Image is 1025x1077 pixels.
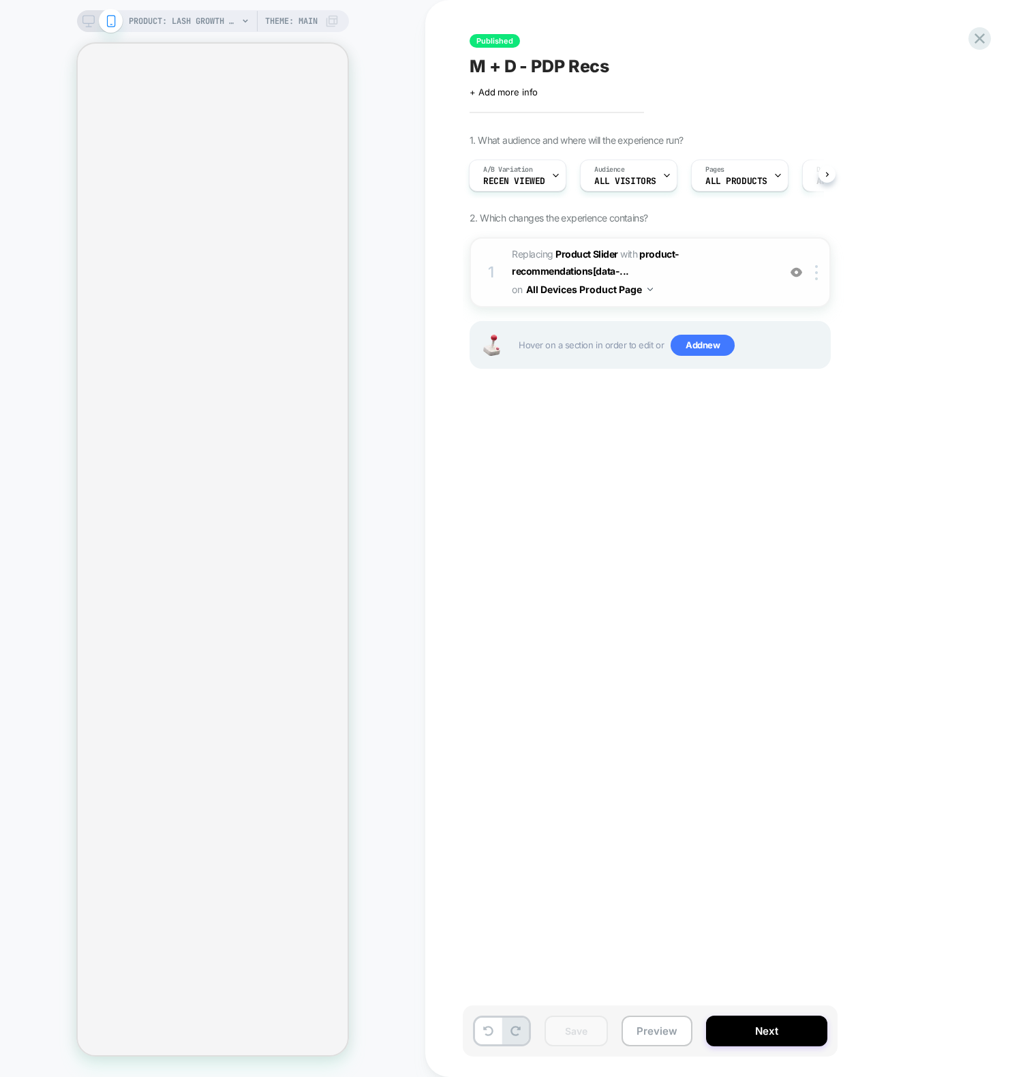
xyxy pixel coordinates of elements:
[483,177,545,186] span: Recen Viewed
[594,165,625,175] span: Audience
[594,177,656,186] span: All Visitors
[129,10,238,32] span: PRODUCT: Lash Growth Serum [eyelash]
[705,165,724,175] span: Pages
[470,56,609,76] span: M + D - PDP Recs
[671,335,735,357] span: Add new
[512,248,618,260] span: Replacing
[545,1016,608,1046] button: Save
[512,281,522,298] span: on
[620,248,637,260] span: WITH
[470,134,683,146] span: 1. What audience and where will the experience run?
[526,279,653,299] button: All Devices Product Page
[705,177,767,186] span: ALL PRODUCTS
[485,259,498,286] div: 1
[470,87,538,97] span: + Add more info
[706,1016,827,1046] button: Next
[816,165,843,175] span: Devices
[791,267,802,278] img: crossed eye
[265,10,318,32] span: Theme: MAIN
[647,288,653,291] img: down arrow
[470,212,647,224] span: 2. Which changes the experience contains?
[815,265,818,280] img: close
[519,335,823,357] span: Hover on a section in order to edit or
[483,165,533,175] span: A/B Variation
[816,177,873,186] span: ALL DEVICES
[478,335,505,356] img: Joystick
[622,1016,692,1046] button: Preview
[555,248,617,260] b: Product Slider
[470,34,520,48] span: Published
